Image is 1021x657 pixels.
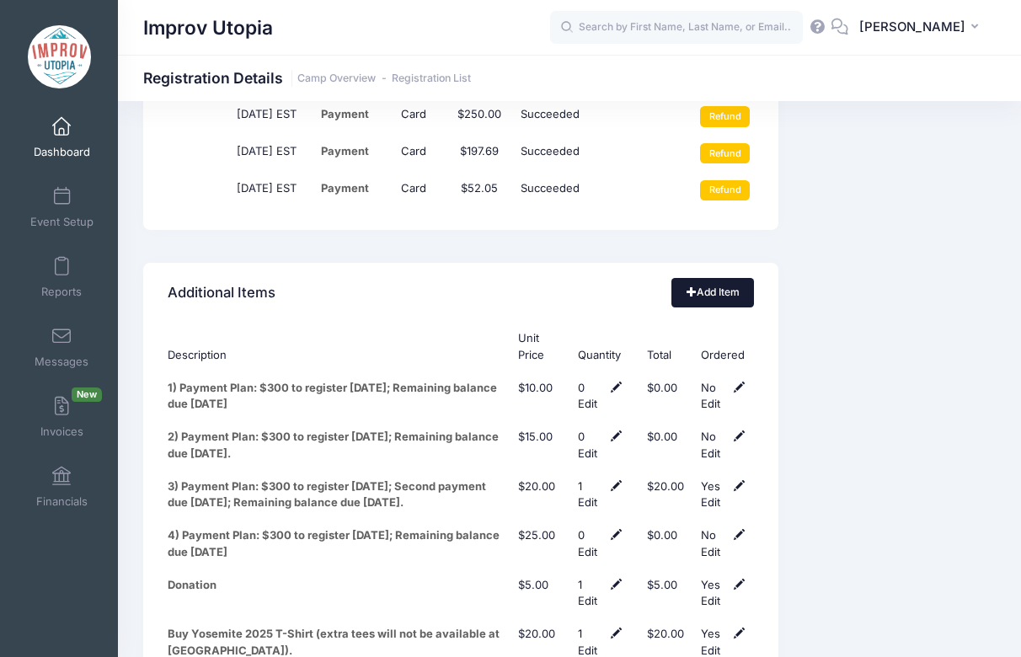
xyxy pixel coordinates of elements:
[578,626,603,643] div: Click Pencil to edit...
[22,387,102,446] a: InvoicesNew
[225,99,309,136] td: [DATE] EST
[381,135,446,172] td: Card
[168,269,275,317] h4: Additional Items
[41,285,82,299] span: Reports
[34,145,90,159] span: Dashboard
[848,8,996,47] button: [PERSON_NAME]
[701,577,726,594] div: Yes
[381,172,446,209] td: Card
[578,527,603,544] div: Click Pencil to edit...
[446,172,514,209] td: $52.05
[308,172,381,209] td: Payment
[168,371,510,421] td: 1) Payment Plan: $300 to register [DATE]; Remaining balance due [DATE]
[701,527,726,544] div: No
[510,420,569,470] td: $15.00
[859,18,965,36] span: [PERSON_NAME]
[514,135,684,172] td: Succeeded
[639,569,692,618] td: $5.00
[578,577,603,594] div: Click Pencil to edit...
[36,494,88,509] span: Financials
[701,479,745,510] span: Edit
[700,180,750,200] input: Refund
[514,99,684,136] td: Succeeded
[510,371,569,421] td: $10.00
[225,172,309,209] td: [DATE] EST
[168,519,510,569] td: 4) Payment Plan: $300 to register [DATE]; Remaining balance due [DATE]
[701,380,726,397] div: No
[22,178,102,237] a: Event Setup
[701,429,726,446] div: No
[701,627,745,657] span: Edit
[510,470,569,520] td: $20.00
[701,381,745,411] span: Edit
[639,519,692,569] td: $0.00
[671,278,754,307] a: Add Item
[168,322,510,371] th: Description
[40,425,83,439] span: Invoices
[30,215,94,229] span: Event Setup
[639,371,692,421] td: $0.00
[701,430,745,460] span: Edit
[35,355,88,369] span: Messages
[381,99,446,136] td: Card
[22,318,102,377] a: Messages
[700,143,750,163] input: Refund
[308,135,381,172] td: Payment
[392,72,471,85] a: Registration List
[510,519,569,569] td: $25.00
[700,106,750,126] input: Refund
[701,528,745,558] span: Edit
[578,478,603,495] div: Click Pencil to edit...
[22,108,102,167] a: Dashboard
[578,430,622,460] span: Edit
[225,135,309,172] td: [DATE] EST
[168,569,510,618] td: Donation
[701,578,745,608] span: Edit
[168,420,510,470] td: 2) Payment Plan: $300 to register [DATE]; Remaining balance due [DATE].
[22,457,102,516] a: Financials
[143,69,471,87] h1: Registration Details
[578,380,603,397] div: Click Pencil to edit...
[308,99,381,136] td: Payment
[168,470,510,520] td: 3) Payment Plan: $300 to register [DATE]; Second payment due [DATE]; Remaining balance due [DATE].
[446,99,514,136] td: $250.00
[639,470,692,520] td: $20.00
[701,478,726,495] div: Yes
[22,248,102,307] a: Reports
[569,322,639,371] th: Quantity
[701,626,726,643] div: Yes
[639,420,692,470] td: $0.00
[578,429,603,446] div: Click Pencil to edit...
[446,135,514,172] td: $197.69
[639,322,692,371] th: Total
[514,172,684,209] td: Succeeded
[510,569,569,618] td: $5.00
[550,11,803,45] input: Search by First Name, Last Name, or Email...
[28,25,91,88] img: Improv Utopia
[72,387,102,402] span: New
[143,8,273,47] h1: Improv Utopia
[578,528,622,558] span: Edit
[510,322,569,371] th: Unit Price
[692,322,754,371] th: Ordered
[297,72,376,85] a: Camp Overview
